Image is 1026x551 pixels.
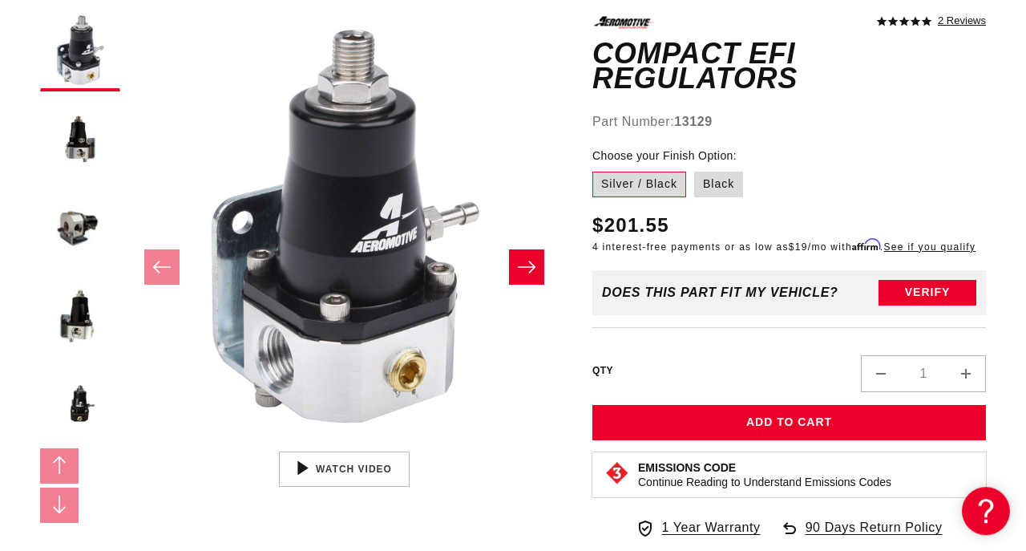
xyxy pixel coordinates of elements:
button: Load image 3 in gallery view [40,188,120,268]
a: See if you qualify - Learn more about Affirm Financing (opens in modal) [884,241,976,252]
a: 2 reviews [938,16,986,27]
button: Add to Cart [592,404,986,440]
button: Emissions CodeContinue Reading to Understand Emissions Codes [638,460,891,489]
button: Slide right [40,488,79,523]
button: Verify [879,279,976,305]
span: 1 Year Warranty [661,517,760,538]
media-gallery: Gallery Viewer [40,11,560,523]
button: Slide left [144,249,180,285]
button: Load image 5 in gallery view [40,364,120,444]
div: Part Number: [592,111,986,132]
div: Does This part fit My vehicle? [602,285,838,299]
button: Load image 2 in gallery view [40,99,120,180]
label: Silver / Black [592,172,686,197]
legend: Choose your Finish Option: [592,148,738,164]
button: Load image 4 in gallery view [40,276,120,356]
strong: Emissions Code [638,461,736,474]
button: Slide right [509,249,544,285]
h1: Compact EFI Regulators [592,40,986,91]
strong: 13129 [674,114,713,128]
span: $19 [789,241,808,252]
a: 1 Year Warranty [636,517,760,538]
label: QTY [592,364,613,378]
button: Load image 1 in gallery view [40,11,120,91]
span: Affirm [852,238,880,250]
button: Slide left [40,448,79,484]
label: Black [694,172,743,197]
span: $201.55 [592,210,669,239]
img: Emissions code [604,460,630,486]
p: Continue Reading to Understand Emissions Codes [638,475,891,489]
p: 4 interest-free payments or as low as /mo with . [592,239,976,253]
